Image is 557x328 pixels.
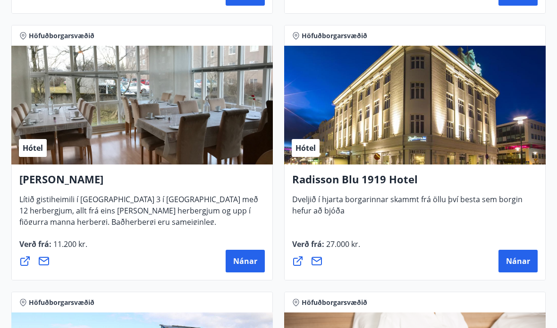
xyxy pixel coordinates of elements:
span: Höfuðborgarsvæðið [302,31,367,41]
span: Nánar [233,256,257,266]
h4: [PERSON_NAME] [19,172,265,194]
span: Verð frá : [19,239,87,257]
h4: Radisson Blu 1919 Hotel [292,172,538,194]
span: Lítið gistiheimili í [GEOGRAPHIC_DATA] 3 í [GEOGRAPHIC_DATA] með 12 herbergjum, allt frá eins [PE... [19,194,258,235]
span: Nánar [506,256,530,266]
span: Verð frá : [292,239,360,257]
span: Hótel [295,143,316,153]
span: Hótel [23,143,43,153]
span: 11.200 kr. [51,239,87,249]
span: Höfuðborgarsvæðið [302,298,367,307]
span: Höfuðborgarsvæðið [29,31,94,41]
span: 27.000 kr. [324,239,360,249]
span: Dveljið í hjarta borgarinnar skammt frá öllu því besta sem borgin hefur að bjóða [292,194,523,223]
button: Nánar [226,250,265,272]
button: Nánar [498,250,538,272]
span: Höfuðborgarsvæðið [29,298,94,307]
